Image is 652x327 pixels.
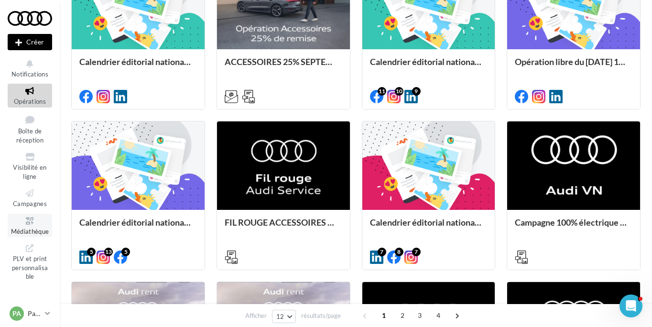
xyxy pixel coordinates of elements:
[412,248,421,256] div: 7
[16,127,43,144] span: Boîte de réception
[8,186,52,209] a: Campagnes
[8,305,52,323] a: PA Partenaire Audi
[619,294,642,317] iframe: Intercom live chat
[87,248,96,256] div: 5
[8,34,52,50] div: Nouvelle campagne
[8,56,52,80] button: Notifications
[515,218,632,237] div: Campagne 100% électrique BEV Septembre
[370,57,488,76] div: Calendrier éditorial national : du 02.09 au 09.09
[395,87,403,96] div: 10
[276,313,284,320] span: 12
[11,70,48,78] span: Notifications
[8,84,52,107] a: Opérations
[395,248,403,256] div: 8
[378,248,386,256] div: 7
[79,218,197,237] div: Calendrier éditorial national : semaine du 25.08 au 31.08
[104,248,113,256] div: 13
[12,253,48,280] span: PLV et print personnalisable
[79,57,197,76] div: Calendrier éditorial national : du 02.09 au 09.09
[272,310,296,323] button: 12
[301,311,341,320] span: résultats/page
[28,309,41,318] p: Partenaire Audi
[431,308,446,323] span: 4
[8,34,52,50] button: Créer
[515,57,632,76] div: Opération libre du [DATE] 12:06
[395,308,410,323] span: 2
[8,214,52,237] a: Médiathèque
[8,111,52,146] a: Boîte de réception
[245,311,267,320] span: Afficher
[13,163,46,180] span: Visibilité en ligne
[8,241,52,283] a: PLV et print personnalisable
[412,308,427,323] span: 3
[121,248,130,256] div: 5
[370,218,488,237] div: Calendrier éditorial national : semaines du 04.08 au 25.08
[8,150,52,182] a: Visibilité en ligne
[14,98,46,105] span: Opérations
[378,87,386,96] div: 11
[12,309,21,318] span: PA
[13,200,47,207] span: Campagnes
[376,308,391,323] span: 1
[225,218,342,237] div: FIL ROUGE ACCESSOIRES SEPTEMBRE - AUDI SERVICE
[412,87,421,96] div: 9
[11,228,49,235] span: Médiathèque
[225,57,342,76] div: ACCESSOIRES 25% SEPTEMBRE - AUDI SERVICE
